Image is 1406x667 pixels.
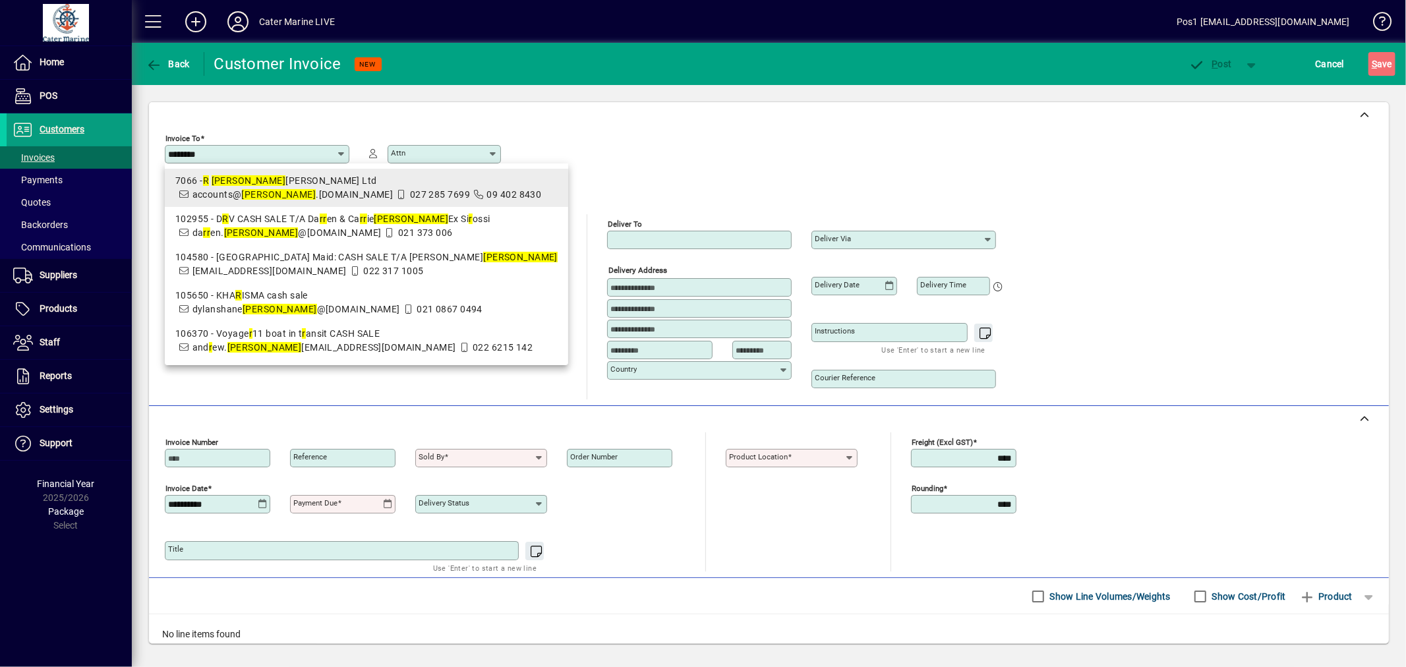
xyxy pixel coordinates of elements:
[417,304,483,314] span: 021 0867 0494
[7,326,132,359] a: Staff
[7,259,132,292] a: Suppliers
[7,191,132,214] a: Quotes
[175,327,558,341] div: 106370 - Voyage 11 boat in t ansit CASH SALE
[40,57,64,67] span: Home
[1316,53,1345,74] span: Cancel
[293,498,337,507] mat-label: Payment due
[920,280,966,289] mat-label: Delivery time
[192,304,400,314] span: dylanshane @[DOMAIN_NAME]
[1293,585,1359,608] button: Product
[217,10,259,34] button: Profile
[815,326,855,335] mat-label: Instructions
[192,227,382,238] span: da en. @[DOMAIN_NAME]
[1312,52,1348,76] button: Cancel
[38,478,95,489] span: Financial Year
[1189,59,1232,69] span: ost
[398,227,453,238] span: 021 373 006
[360,60,376,69] span: NEW
[149,614,1389,654] div: No line items found
[243,304,317,314] em: [PERSON_NAME]
[293,452,327,461] mat-label: Reference
[222,214,228,224] em: R
[165,169,568,207] mat-option: 7066 - R Tucker Thompson Ltd
[192,189,394,200] span: accounts@ .[DOMAIN_NAME]
[7,80,132,113] a: POS
[1372,53,1392,74] span: ave
[40,270,77,280] span: Suppliers
[165,438,218,447] mat-label: Invoice number
[142,52,193,76] button: Back
[40,303,77,314] span: Products
[7,46,132,79] a: Home
[323,214,326,224] em: r
[227,342,302,353] em: [PERSON_NAME]
[175,212,558,226] div: 102955 - D V CASH SALE T/A Da en & Ca ie Ex Si ossi
[410,189,470,200] span: 027 285 7699
[212,175,286,186] em: [PERSON_NAME]
[912,484,943,493] mat-label: Rounding
[203,175,209,186] em: R
[175,289,558,303] div: 105650 - KHA ISMA cash sale
[7,360,132,393] a: Reports
[40,370,72,381] span: Reports
[40,124,84,134] span: Customers
[13,219,68,230] span: Backorders
[40,438,73,448] span: Support
[469,214,472,224] em: r
[175,174,558,188] div: 7066 - [PERSON_NAME] Ltd
[13,152,55,163] span: Invoices
[360,214,363,224] em: r
[7,393,132,426] a: Settings
[1212,59,1218,69] span: P
[1372,59,1377,69] span: S
[259,11,335,32] div: Cater Marine LIVE
[192,342,456,353] span: and ew. [EMAIL_ADDRESS][DOMAIN_NAME]
[13,175,63,185] span: Payments
[165,484,208,493] mat-label: Invoice date
[419,452,444,461] mat-label: Sold by
[570,452,618,461] mat-label: Order number
[363,214,366,224] em: r
[302,328,305,339] em: r
[433,560,537,575] mat-hint: Use 'Enter' to start a new line
[815,234,851,243] mat-label: Deliver via
[815,280,860,289] mat-label: Delivery date
[175,250,558,264] div: 104580 - [GEOGRAPHIC_DATA] Maid: CASH SALE T/A [PERSON_NAME]
[815,373,875,382] mat-label: Courier Reference
[320,214,323,224] em: r
[1299,586,1353,607] span: Product
[7,214,132,236] a: Backorders
[165,245,568,283] mat-option: 104580 - New Zealand Maid: CASH SALE T/A Ian Tucker
[363,266,423,276] span: 022 317 1005
[1047,590,1171,603] label: Show Line Volumes/Weights
[40,404,73,415] span: Settings
[473,342,533,353] span: 022 6215 142
[608,219,642,229] mat-label: Deliver To
[192,266,347,276] span: [EMAIL_ADDRESS][DOMAIN_NAME]
[912,438,973,447] mat-label: Freight (excl GST)
[207,227,210,238] em: r
[1183,52,1239,76] button: Post
[729,452,788,461] mat-label: Product location
[242,189,316,200] em: [PERSON_NAME]
[209,342,212,353] em: r
[165,207,568,245] mat-option: 102955 - DRV CASH SALE T/A Darren & Carrie Tucker Ex Sirossi
[391,148,405,158] mat-label: Attn
[7,146,132,169] a: Invoices
[249,328,252,339] em: r
[168,544,183,554] mat-label: Title
[7,169,132,191] a: Payments
[165,134,200,143] mat-label: Invoice To
[165,283,568,322] mat-option: 105650 - KHARISMA cash sale
[13,197,51,208] span: Quotes
[487,189,542,200] span: 09 402 8430
[132,52,204,76] app-page-header-button: Back
[1363,3,1390,45] a: Knowledge Base
[13,242,91,252] span: Communications
[1210,590,1286,603] label: Show Cost/Profit
[165,322,568,360] mat-option: 106370 - Voyager 11 boat in transit CASH SALE
[7,236,132,258] a: Communications
[7,293,132,326] a: Products
[419,498,469,507] mat-label: Delivery status
[235,290,241,301] em: R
